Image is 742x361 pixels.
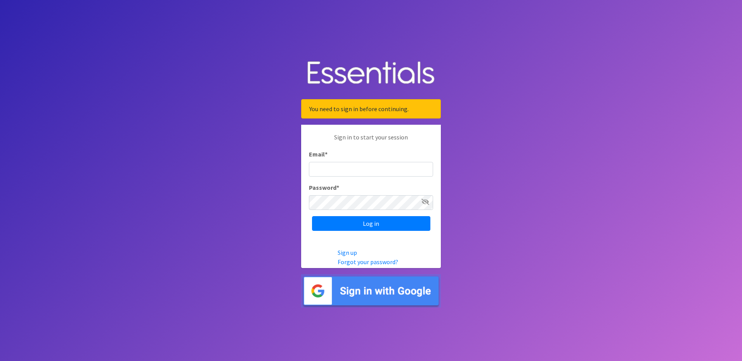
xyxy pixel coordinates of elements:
div: You need to sign in before continuing. [301,99,441,119]
a: Sign up [338,249,357,256]
label: Email [309,150,328,159]
img: Human Essentials [301,53,441,93]
img: Sign in with Google [301,274,441,308]
input: Log in [312,216,430,231]
label: Password [309,183,339,192]
abbr: required [336,184,339,191]
abbr: required [325,150,328,158]
p: Sign in to start your session [309,132,433,150]
a: Forgot your password? [338,258,398,266]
